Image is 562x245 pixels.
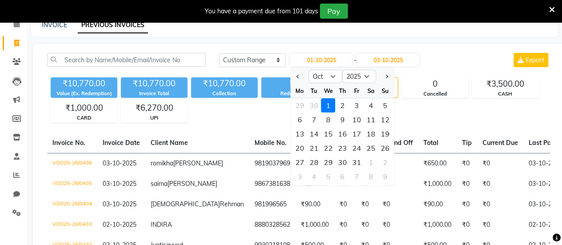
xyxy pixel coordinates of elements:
div: Tuesday, October 28, 2025 [307,155,321,169]
td: ₹0 [377,215,418,235]
div: Cancelled [402,90,468,98]
span: Invoice Date [103,139,140,147]
td: ₹0 [334,215,356,235]
div: Thursday, October 2, 2025 [335,98,350,112]
div: 10 [350,112,364,127]
select: Select year [343,70,376,83]
div: ₹6,270.00 [121,102,187,114]
input: Start Date [290,54,352,66]
div: 30 [335,155,350,169]
div: Sunday, November 9, 2025 [378,169,392,184]
span: - [353,56,356,65]
td: ₹0 [477,194,523,215]
div: 28 [307,155,321,169]
div: Tuesday, October 21, 2025 [307,141,321,155]
div: 15 [321,127,335,141]
div: 22 [321,141,335,155]
span: Current Due [482,139,518,147]
div: 17 [350,127,364,141]
div: 13 [293,127,307,141]
td: ₹0 [377,194,418,215]
div: Wednesday, October 8, 2025 [321,112,335,127]
div: Wednesday, October 15, 2025 [321,127,335,141]
td: ₹0 [477,153,523,174]
td: ₹0 [457,194,477,215]
span: Mobile No. [255,139,287,147]
div: Tuesday, September 30, 2025 [307,98,321,112]
div: Monday, November 3, 2025 [293,169,307,184]
div: Monday, October 27, 2025 [293,155,307,169]
div: 6 [335,169,350,184]
div: 7 [307,112,321,127]
span: 03-10-2025 [103,200,136,208]
div: Su [378,84,392,98]
div: 3 [350,98,364,112]
div: ₹1,000.00 [51,102,117,114]
div: UPI [121,114,187,122]
div: ₹10,770.00 [191,77,258,90]
div: Friday, October 24, 2025 [350,141,364,155]
span: Invoice No. [52,139,85,147]
div: 5 [321,169,335,184]
div: 11 [364,112,378,127]
div: 2 [378,155,392,169]
div: 14 [307,127,321,141]
div: Saturday, October 11, 2025 [364,112,378,127]
div: ₹3,500.00 [472,78,538,90]
div: 18 [364,127,378,141]
span: INDIRA [151,221,172,229]
button: Export [514,53,548,67]
div: Monday, October 13, 2025 [293,127,307,141]
td: ₹0 [477,215,523,235]
span: Export [526,56,544,64]
button: Next month [383,69,390,84]
div: Value (Ex. Redemption) [51,90,117,97]
div: We [321,84,335,98]
span: [PERSON_NAME] [173,159,223,167]
div: Saturday, October 25, 2025 [364,141,378,155]
div: Tuesday, October 14, 2025 [307,127,321,141]
div: 4 [364,98,378,112]
td: ₹90.00 [295,194,334,215]
div: 7 [350,169,364,184]
div: Thursday, October 30, 2025 [335,155,350,169]
div: CARD [51,114,117,122]
div: Sunday, October 26, 2025 [378,141,392,155]
div: 0 [402,78,468,90]
td: ₹1,000.00 [418,174,457,194]
div: Invoice Total [121,90,187,97]
button: Previous month [295,69,302,84]
div: ₹0 [261,77,328,90]
div: Sunday, October 12, 2025 [378,112,392,127]
div: 8 [321,112,335,127]
td: V/2025-26/0435 [47,174,97,194]
div: 9 [335,112,350,127]
div: 30 [307,98,321,112]
div: 3 [293,169,307,184]
div: Wednesday, October 22, 2025 [321,141,335,155]
div: Monday, October 20, 2025 [293,141,307,155]
div: Thursday, October 23, 2025 [335,141,350,155]
td: 9867381638 [249,174,295,194]
div: Sunday, October 5, 2025 [378,98,392,112]
div: Fr [350,84,364,98]
div: 12 [378,112,392,127]
input: Search by Name/Mobile/Email/Invoice No [47,53,206,67]
span: Rehman [220,200,244,208]
div: 16 [335,127,350,141]
div: 6 [293,112,307,127]
div: Friday, October 3, 2025 [350,98,364,112]
td: ₹0 [457,153,477,174]
input: End Date [357,54,419,66]
select: Select month [309,70,343,83]
td: ₹0 [356,194,377,215]
td: ₹90.00 [418,194,457,215]
div: 1 [321,98,335,112]
td: ₹0 [457,174,477,194]
div: 2 [335,98,350,112]
div: Collection [191,90,258,97]
div: Friday, October 10, 2025 [350,112,364,127]
td: ₹0 [477,174,523,194]
div: 1 [364,155,378,169]
td: 8880328562 [249,215,295,235]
